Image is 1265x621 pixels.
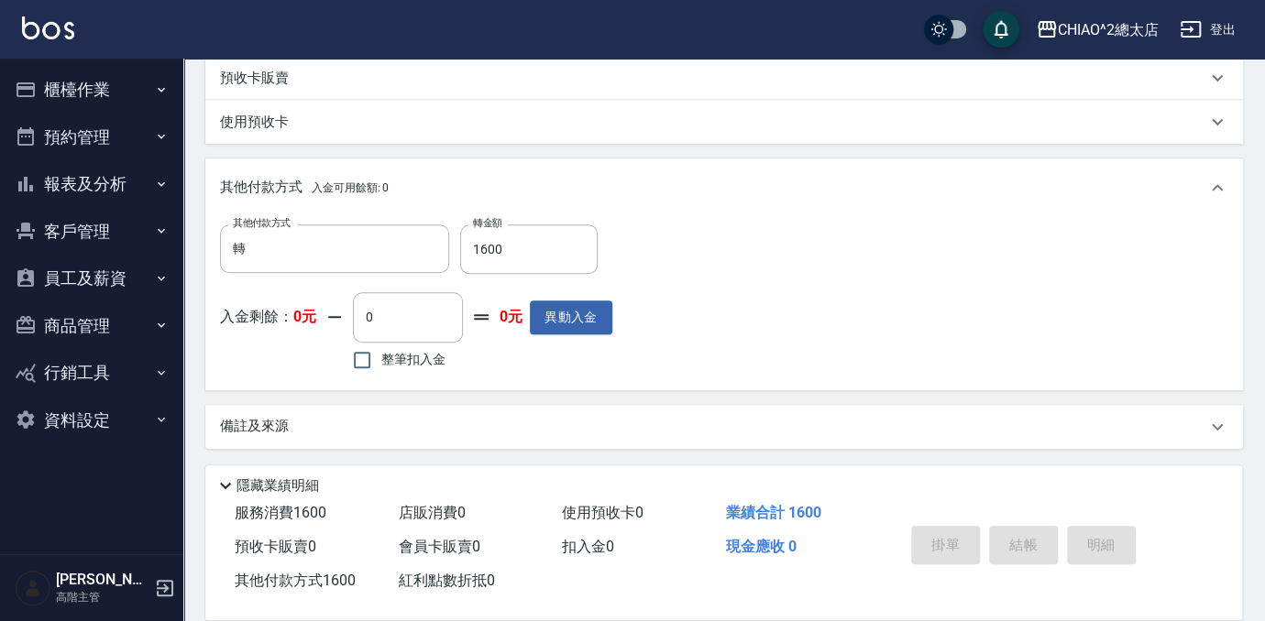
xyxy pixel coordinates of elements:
span: 使用預收卡 0 [562,504,643,521]
button: 商品管理 [7,302,176,350]
button: 員工及薪資 [7,255,176,302]
div: 使用預收卡 [205,100,1243,144]
label: 轉金額 [473,216,501,230]
span: 店販消費 0 [399,504,466,521]
strong: 0元 [293,308,316,325]
p: 備註及來源 [220,417,289,436]
span: 服務消費 1600 [235,504,326,521]
label: 其他付款方式 [233,216,291,230]
button: 登出 [1172,13,1243,47]
img: Person [15,570,51,606]
div: 備註及來源 [205,405,1243,449]
button: 客戶管理 [7,208,176,256]
button: 預約管理 [7,114,176,161]
p: 隱藏業績明細 [236,476,319,496]
span: 預收卡販賣 0 [235,538,316,555]
button: save [983,11,1019,48]
div: 預收卡販賣 [205,56,1243,100]
span: 整筆扣入金 [381,350,445,369]
span: 業績合計 1600 [726,504,821,521]
p: 使用預收卡 [220,113,289,132]
div: CHIAO^2總太店 [1058,18,1159,41]
span: 會員卡販賣 0 [399,538,480,555]
p: 入金剩餘： [220,308,316,327]
h5: [PERSON_NAME] [56,571,149,589]
button: CHIAO^2總太店 [1028,11,1166,49]
span: 入金可用餘額: 0 [312,181,390,194]
button: 櫃檯作業 [7,66,176,114]
div: 其他付款方式入金可用餘額: 0 [205,158,1243,217]
button: 異動入金 [530,300,612,334]
button: 行銷工具 [7,349,176,397]
p: 其他付款方式 [220,178,389,198]
img: Logo [22,16,74,39]
strong: 0元 [500,308,522,327]
p: 預收卡販賣 [220,69,289,88]
span: 其他付款方式 1600 [235,572,356,589]
span: 現金應收 0 [726,538,797,555]
span: 紅利點數折抵 0 [399,572,495,589]
span: 扣入金 0 [562,538,614,555]
button: 報表及分析 [7,160,176,208]
button: 資料設定 [7,397,176,444]
p: 高階主管 [56,589,149,605]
